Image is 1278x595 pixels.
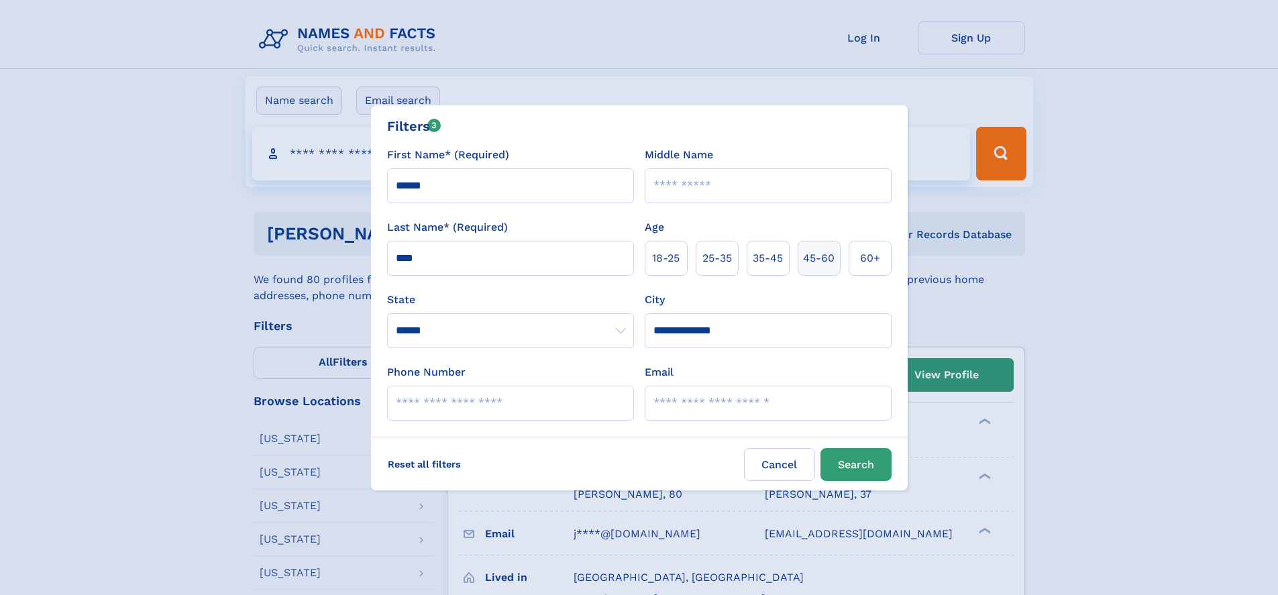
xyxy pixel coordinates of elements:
label: City [645,292,665,308]
label: First Name* (Required) [387,147,509,163]
span: 18‑25 [652,250,680,266]
label: Cancel [744,448,815,481]
span: 35‑45 [753,250,783,266]
span: 45‑60 [803,250,835,266]
label: State [387,292,634,308]
div: Filters [387,116,441,136]
span: 25‑35 [702,250,732,266]
button: Search [820,448,892,481]
span: 60+ [860,250,880,266]
label: Age [645,219,664,235]
label: Last Name* (Required) [387,219,508,235]
label: Reset all filters [379,448,470,480]
label: Phone Number [387,364,466,380]
label: Middle Name [645,147,713,163]
label: Email [645,364,674,380]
